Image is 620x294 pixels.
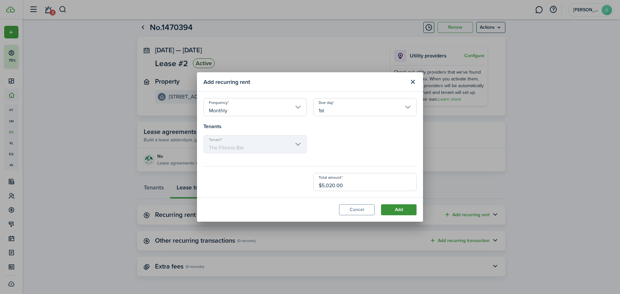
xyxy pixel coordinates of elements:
modal-title: Add recurring rent [203,76,406,88]
button: Cancel [339,204,375,215]
button: Add [381,204,417,215]
h4: Tenants [203,123,417,130]
input: 0.00 [313,173,417,191]
button: Close modal [407,76,418,87]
